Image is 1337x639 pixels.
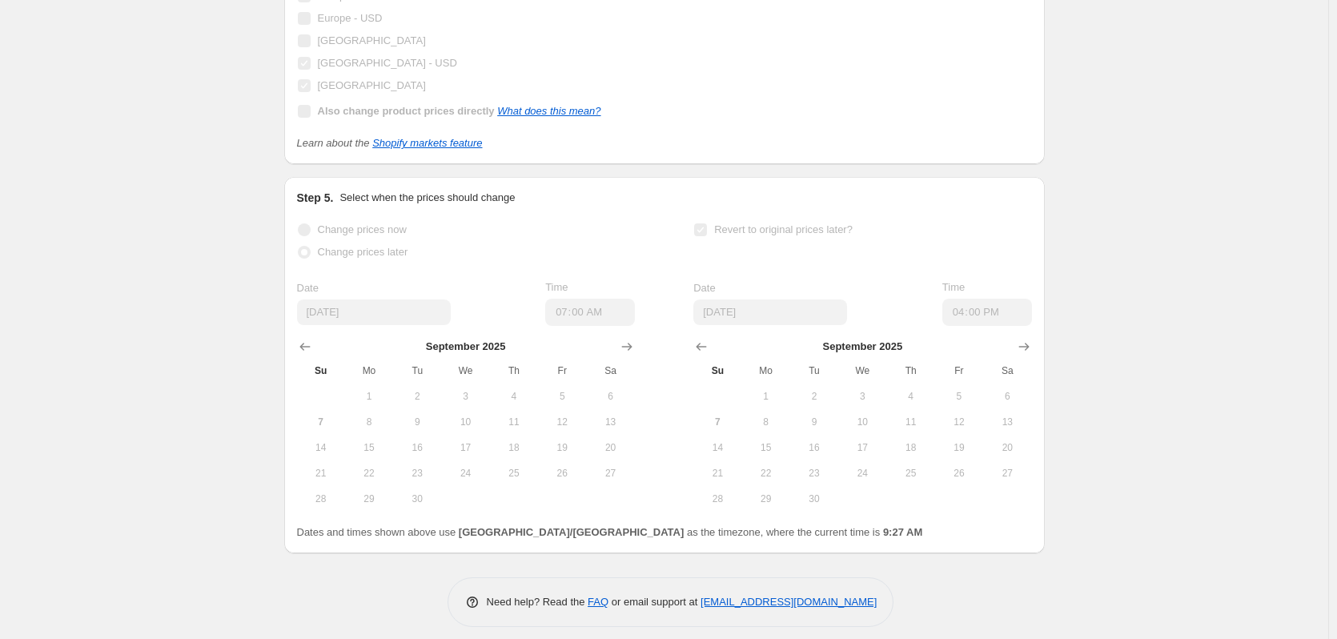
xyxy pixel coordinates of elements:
span: 16 [399,441,435,454]
th: Saturday [586,358,634,384]
b: Also change product prices directly [318,105,495,117]
span: 7 [700,416,735,428]
span: 2 [399,390,435,403]
span: Fr [544,364,580,377]
span: 28 [700,492,735,505]
th: Tuesday [393,358,441,384]
span: 21 [700,467,735,480]
button: Saturday September 27 2025 [586,460,634,486]
input: 12:00 [942,299,1032,326]
span: 13 [990,416,1025,428]
th: Friday [538,358,586,384]
b: 9:27 AM [883,526,922,538]
button: Saturday September 6 2025 [586,384,634,409]
button: Friday September 26 2025 [538,460,586,486]
button: Saturday September 13 2025 [586,409,634,435]
th: Thursday [886,358,934,384]
th: Sunday [297,358,345,384]
input: 9/7/2025 [693,299,847,325]
a: What does this mean? [497,105,600,117]
span: Time [545,281,568,293]
span: 6 [592,390,628,403]
span: 18 [496,441,532,454]
span: 26 [942,467,977,480]
a: Shopify markets feature [372,137,482,149]
button: Wednesday September 17 2025 [441,435,489,460]
span: Tu [399,364,435,377]
button: Tuesday September 16 2025 [393,435,441,460]
span: 30 [797,492,832,505]
button: Today Sunday September 7 2025 [297,409,345,435]
span: Sa [990,364,1025,377]
button: Monday September 8 2025 [742,409,790,435]
span: Change prices later [318,246,408,258]
th: Thursday [490,358,538,384]
h2: Step 5. [297,190,334,206]
button: Sunday September 28 2025 [297,486,345,512]
span: 25 [496,467,532,480]
button: Show previous month, August 2025 [294,336,316,358]
button: Friday September 19 2025 [538,435,586,460]
span: 11 [893,416,928,428]
span: Mo [749,364,784,377]
th: Friday [935,358,983,384]
a: FAQ [588,596,608,608]
span: 28 [303,492,339,505]
span: Revert to original prices later? [714,223,853,235]
span: Th [496,364,532,377]
button: Monday September 15 2025 [742,435,790,460]
button: Today Sunday September 7 2025 [693,409,741,435]
span: Su [700,364,735,377]
button: Tuesday September 23 2025 [790,460,838,486]
button: Sunday September 21 2025 [693,460,741,486]
span: Fr [942,364,977,377]
span: 12 [942,416,977,428]
button: Thursday September 11 2025 [490,409,538,435]
span: 15 [351,441,387,454]
button: Saturday September 27 2025 [983,460,1031,486]
span: 22 [351,467,387,480]
button: Tuesday September 30 2025 [790,486,838,512]
th: Monday [742,358,790,384]
button: Tuesday September 9 2025 [790,409,838,435]
span: 20 [990,441,1025,454]
th: Tuesday [790,358,838,384]
a: [EMAIL_ADDRESS][DOMAIN_NAME] [701,596,877,608]
span: Europe - USD [318,12,383,24]
button: Thursday September 4 2025 [490,384,538,409]
button: Friday September 12 2025 [935,409,983,435]
span: 12 [544,416,580,428]
span: 3 [448,390,483,403]
span: 30 [399,492,435,505]
span: 19 [942,441,977,454]
button: Tuesday September 16 2025 [790,435,838,460]
span: [GEOGRAPHIC_DATA] [318,79,426,91]
span: Sa [592,364,628,377]
button: Sunday September 21 2025 [297,460,345,486]
span: 16 [797,441,832,454]
button: Monday September 22 2025 [345,460,393,486]
span: Need help? Read the [487,596,588,608]
i: Learn about the [297,137,483,149]
button: Show previous month, August 2025 [690,336,713,358]
button: Monday September 29 2025 [742,486,790,512]
button: Wednesday September 10 2025 [441,409,489,435]
span: 15 [749,441,784,454]
th: Sunday [693,358,741,384]
span: 21 [303,467,339,480]
span: 23 [797,467,832,480]
span: 19 [544,441,580,454]
button: Tuesday September 23 2025 [393,460,441,486]
button: Wednesday September 24 2025 [441,460,489,486]
span: 17 [448,441,483,454]
span: 8 [351,416,387,428]
button: Wednesday September 17 2025 [838,435,886,460]
button: Monday September 1 2025 [742,384,790,409]
span: Mo [351,364,387,377]
span: 14 [303,441,339,454]
span: Change prices now [318,223,407,235]
button: Show next month, October 2025 [616,336,638,358]
span: Date [693,282,715,294]
span: 1 [749,390,784,403]
button: Wednesday September 3 2025 [441,384,489,409]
